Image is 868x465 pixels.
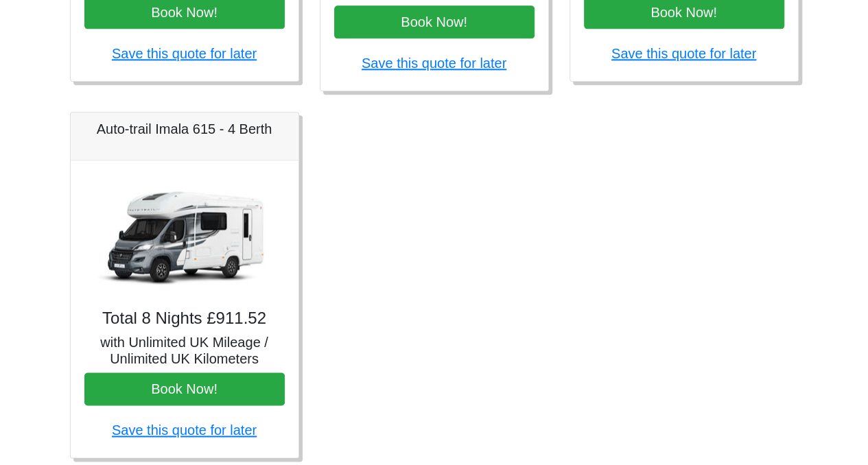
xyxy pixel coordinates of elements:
[112,46,257,61] a: Save this quote for later
[84,309,285,329] h4: Total 8 Nights £911.52
[89,174,281,298] img: Auto-trail Imala 615 - 4 Berth
[84,121,285,137] h5: Auto-trail Imala 615 - 4 Berth
[112,422,257,438] a: Save this quote for later
[362,56,506,71] a: Save this quote for later
[84,334,285,367] h5: with Unlimited UK Mileage / Unlimited UK Kilometers
[84,372,285,405] button: Book Now!
[611,46,756,61] a: Save this quote for later
[334,5,535,38] button: Book Now!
